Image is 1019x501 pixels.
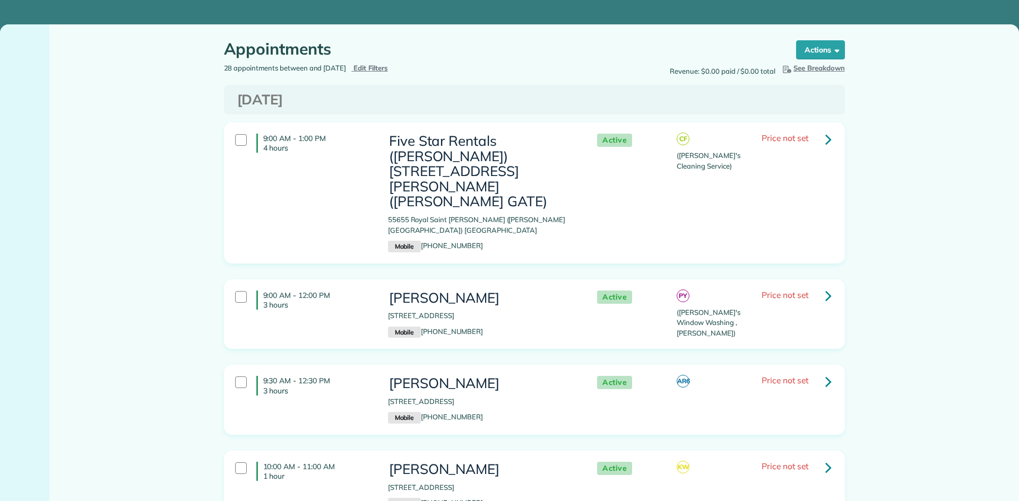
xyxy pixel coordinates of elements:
[256,462,372,481] h4: 10:00 AM - 11:00 AM
[677,133,689,145] span: CF
[388,412,483,421] a: Mobile[PHONE_NUMBER]
[677,308,740,337] span: ([PERSON_NAME]'s Window Washing , [PERSON_NAME])
[388,241,421,252] small: Mobile
[677,375,689,388] span: AR6
[597,462,632,475] span: Active
[677,151,740,170] span: ([PERSON_NAME]'s Cleaning Service)
[237,92,832,108] h3: [DATE]
[263,471,372,481] p: 1 hour
[597,291,632,304] span: Active
[388,291,576,306] h3: [PERSON_NAME]
[388,412,421,424] small: Mobile
[388,376,576,391] h3: [PERSON_NAME]
[263,386,372,395] p: 3 hours
[263,300,372,310] p: 3 hours
[388,327,483,336] a: Mobile[PHONE_NUMBER]
[388,397,576,407] p: [STREET_ADDRESS]
[762,375,808,385] span: Price not set
[256,134,372,153] h4: 9:00 AM - 1:00 PM
[670,66,775,77] span: Revenue: $0.00 paid / $0.00 total
[388,215,576,235] p: 55655 Royal Saint [PERSON_NAME] ([PERSON_NAME][GEOGRAPHIC_DATA]) [GEOGRAPHIC_DATA]
[597,134,632,147] span: Active
[353,64,388,72] span: Edit Filters
[216,63,534,74] div: 28 appointments between and [DATE]
[388,462,576,477] h3: [PERSON_NAME]
[762,289,808,300] span: Price not set
[781,63,845,74] button: See Breakdown
[263,143,372,153] p: 4 hours
[597,376,632,389] span: Active
[762,461,808,471] span: Price not set
[388,327,421,338] small: Mobile
[677,289,689,302] span: PY
[388,311,576,321] p: [STREET_ADDRESS]
[677,461,689,473] span: KW
[388,482,576,493] p: [STREET_ADDRESS]
[388,134,576,209] h3: Five Star Rentals ([PERSON_NAME]) [STREET_ADDRESS][PERSON_NAME] ([PERSON_NAME] GATE)
[351,64,388,72] a: Edit Filters
[224,40,776,58] h1: Appointments
[256,291,372,310] h4: 9:00 AM - 12:00 PM
[256,376,372,395] h4: 9:30 AM - 12:30 PM
[762,133,808,143] span: Price not set
[388,241,483,250] a: Mobile[PHONE_NUMBER]
[796,40,845,59] button: Actions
